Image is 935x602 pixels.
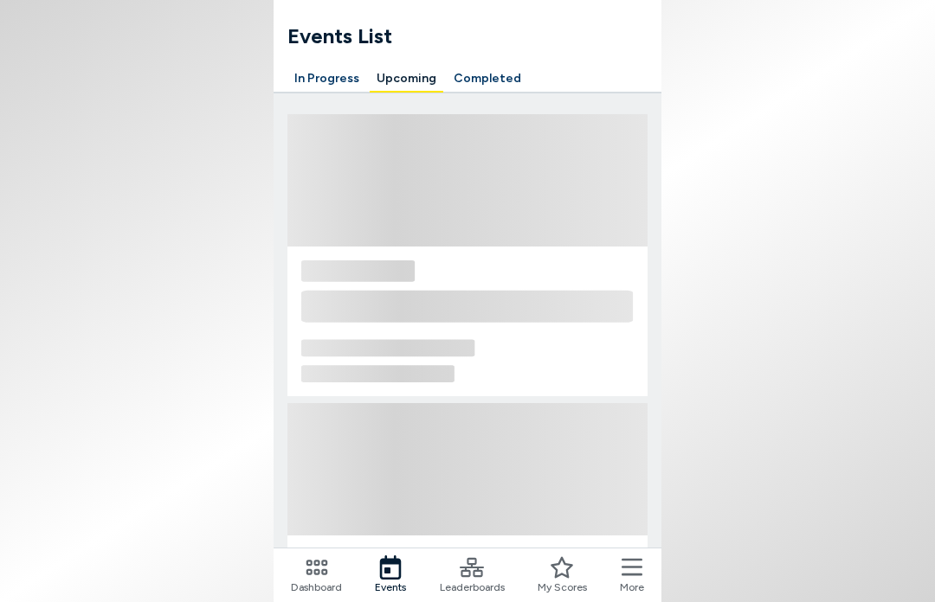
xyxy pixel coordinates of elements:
[538,555,587,595] a: My Scores
[620,555,644,595] button: More
[620,580,644,595] span: More
[291,555,342,595] a: Dashboard
[375,580,406,595] span: Events
[287,21,661,52] h1: Events List
[287,66,366,93] button: In Progress
[274,66,661,93] div: Manage your account
[370,66,443,93] button: Upcoming
[375,555,406,595] a: Events
[291,580,342,595] span: Dashboard
[447,66,528,93] button: Completed
[538,580,587,595] span: My Scores
[440,555,505,595] a: Leaderboards
[440,580,505,595] span: Leaderboards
